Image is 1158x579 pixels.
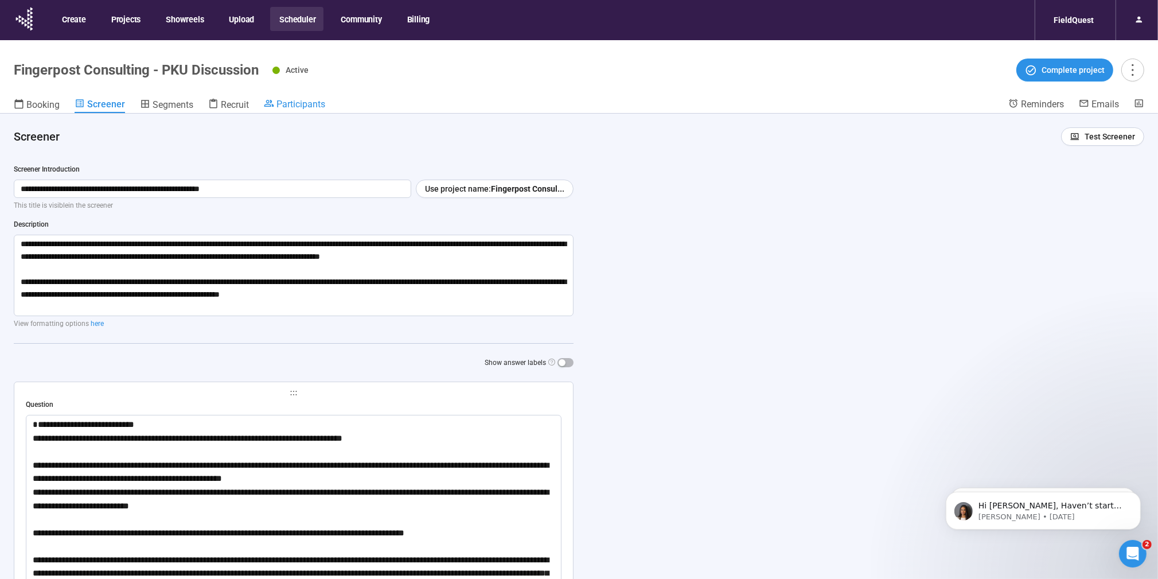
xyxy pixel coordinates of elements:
[1143,540,1152,549] span: 2
[491,184,564,193] b: Fingerpost Consul...
[398,7,438,31] button: Billing
[75,98,125,113] a: Screener
[102,7,149,31] button: Projects
[929,468,1158,548] iframe: Intercom notifications message
[208,98,249,113] a: Recruit
[26,399,562,410] div: Question
[1079,98,1119,112] a: Emails
[91,320,104,328] a: here
[1008,98,1064,112] a: Reminders
[220,7,262,31] button: Upload
[1021,99,1064,110] span: Reminders
[53,7,94,31] button: Create
[14,164,574,175] div: Screener Introduction
[1016,59,1113,81] button: Complete project
[26,99,60,110] span: Booking
[157,7,212,31] button: Showreels
[270,7,323,31] button: Scheduler
[140,98,193,113] a: Segments
[286,65,309,75] span: Active
[416,180,574,198] button: Use project name:Fingerpost Consul...
[221,99,249,110] span: Recruit
[1047,9,1101,31] div: FieldQuest
[1119,540,1147,568] iframe: Intercom live chat
[153,99,193,110] span: Segments
[276,99,325,110] span: Participants
[1042,64,1105,76] span: Complete project
[14,98,60,113] a: Booking
[1091,99,1119,110] span: Emails
[1085,130,1135,143] span: Test Screener
[332,7,389,31] button: Community
[87,99,125,110] span: Screener
[14,219,574,230] div: Description
[14,200,574,211] p: This title is visible in the screener
[557,358,574,367] button: Show answer labels
[548,359,555,366] span: question-circle
[1121,59,1144,81] button: more
[1125,62,1140,77] span: more
[26,389,562,397] span: holder
[14,318,574,329] p: View formatting options
[485,357,574,368] label: Show answer labels
[264,98,325,112] a: Participants
[1061,127,1144,146] button: Test Screener
[425,182,491,195] span: Use project name:
[14,129,1052,145] h4: Screener
[14,62,259,78] h1: Fingerpost Consulting - PKU Discussion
